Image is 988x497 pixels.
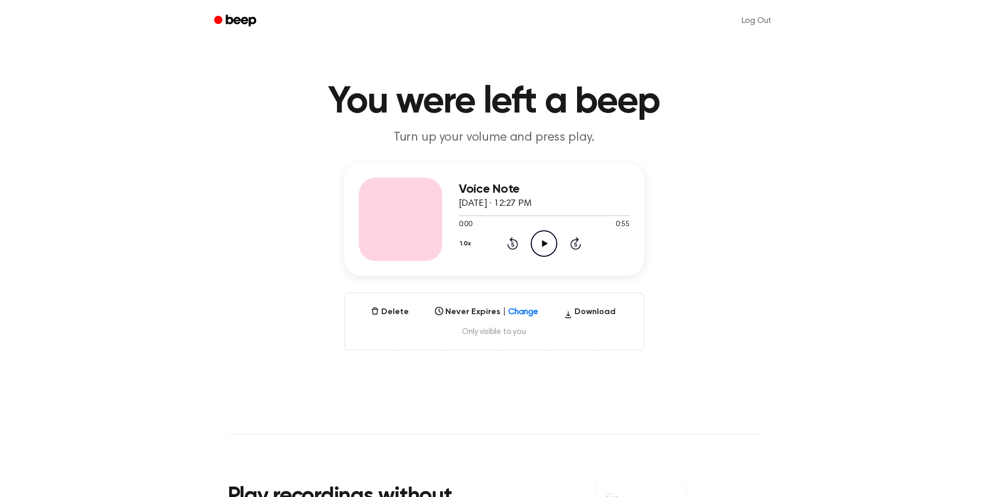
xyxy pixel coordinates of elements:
h3: Voice Note [459,182,630,196]
button: Download [560,306,620,322]
a: Log Out [731,8,782,33]
button: Delete [367,306,413,318]
p: Turn up your volume and press play. [294,129,694,146]
span: Only visible to you [358,327,631,337]
span: 0:55 [616,219,629,230]
span: 0:00 [459,219,472,230]
h1: You were left a beep [228,83,761,121]
span: [DATE] · 12:27 PM [459,199,532,208]
a: Beep [207,11,266,31]
button: 1.0x [459,235,475,253]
